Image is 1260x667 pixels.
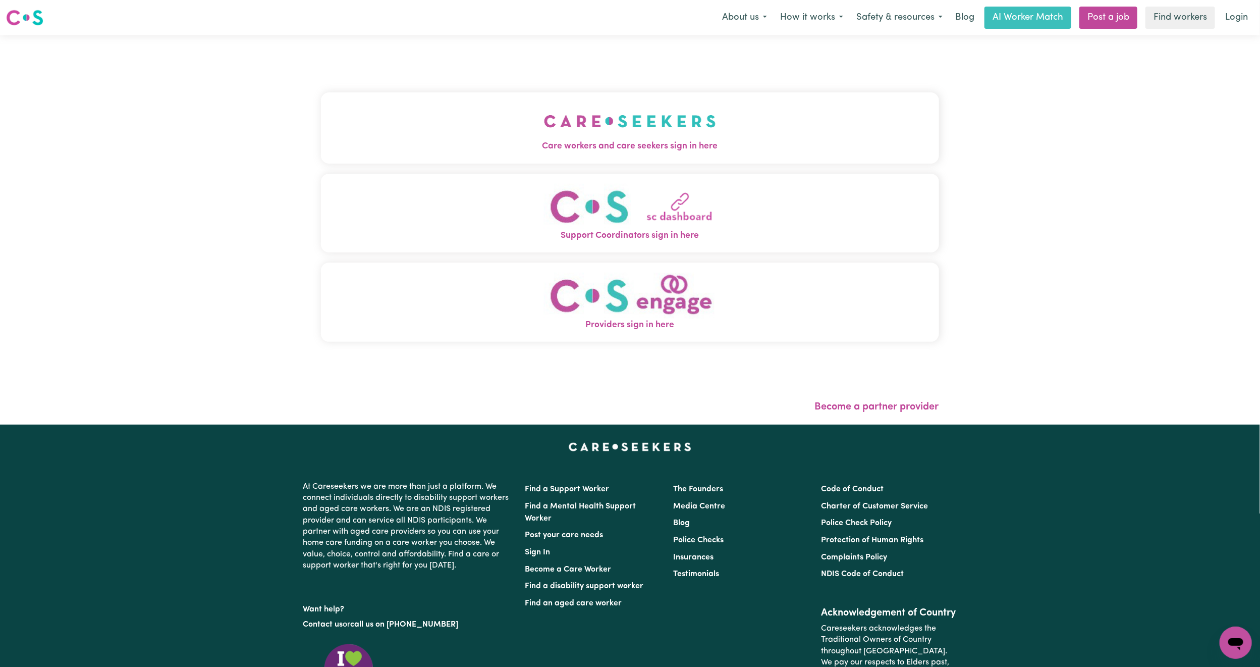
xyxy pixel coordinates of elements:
a: call us on [PHONE_NUMBER] [351,621,459,629]
a: Contact us [303,621,343,629]
p: Want help? [303,600,513,615]
a: Insurances [673,553,714,561]
a: Careseekers home page [569,443,691,451]
a: AI Worker Match [984,7,1071,29]
img: Careseekers logo [6,9,43,27]
a: Post your care needs [525,531,604,539]
a: Login [1219,7,1254,29]
button: Safety & resources [850,7,949,28]
a: NDIS Code of Conduct [821,570,904,578]
a: Find workers [1145,7,1215,29]
a: Code of Conduct [821,485,884,493]
h2: Acknowledgement of Country [821,607,957,619]
button: Care workers and care seekers sign in here [321,92,939,163]
p: or [303,615,513,634]
span: Providers sign in here [321,319,939,332]
button: How it works [774,7,850,28]
a: Complaints Policy [821,553,887,561]
a: Blog [673,519,690,527]
a: Post a job [1079,7,1137,29]
a: Protection of Human Rights [821,536,923,544]
a: Sign In [525,548,551,556]
a: Find a Support Worker [525,485,610,493]
a: Find a Mental Health Support Worker [525,502,636,523]
a: Find an aged care worker [525,599,622,607]
p: At Careseekers we are more than just a platform. We connect individuals directly to disability su... [303,477,513,576]
a: Find a disability support worker [525,582,644,590]
a: Police Checks [673,536,724,544]
iframe: Button to launch messaging window, conversation in progress [1220,627,1252,659]
span: Care workers and care seekers sign in here [321,140,939,153]
button: Providers sign in here [321,263,939,342]
a: The Founders [673,485,723,493]
button: Support Coordinators sign in here [321,174,939,253]
a: Media Centre [673,502,725,510]
span: Support Coordinators sign in here [321,229,939,242]
a: Become a partner provider [815,402,939,412]
a: Blog [949,7,980,29]
a: Charter of Customer Service [821,502,928,510]
button: About us [716,7,774,28]
a: Become a Care Worker [525,566,612,574]
a: Careseekers logo [6,6,43,29]
a: Testimonials [673,570,719,578]
a: Police Check Policy [821,519,892,527]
